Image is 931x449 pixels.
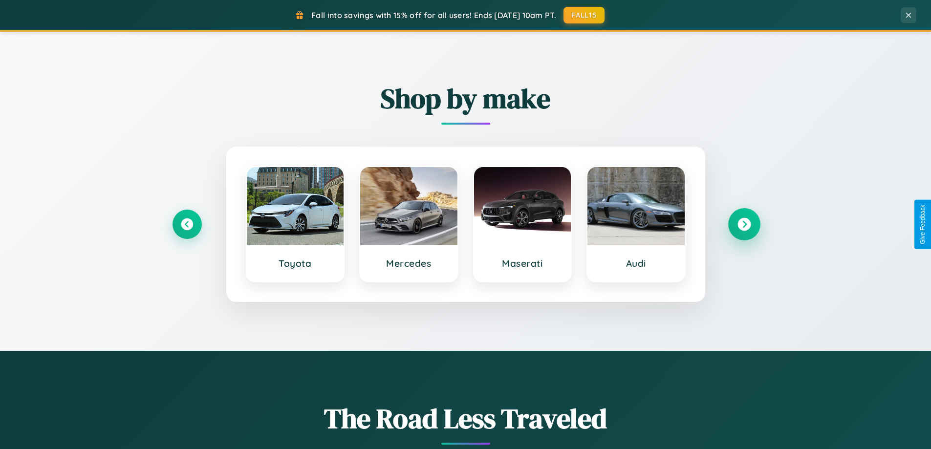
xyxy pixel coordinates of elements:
[173,80,759,117] h2: Shop by make
[370,257,448,269] h3: Mercedes
[173,400,759,437] h1: The Road Less Traveled
[919,205,926,244] div: Give Feedback
[563,7,605,23] button: FALL15
[597,257,675,269] h3: Audi
[484,257,562,269] h3: Maserati
[257,257,334,269] h3: Toyota
[311,10,556,20] span: Fall into savings with 15% off for all users! Ends [DATE] 10am PT.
